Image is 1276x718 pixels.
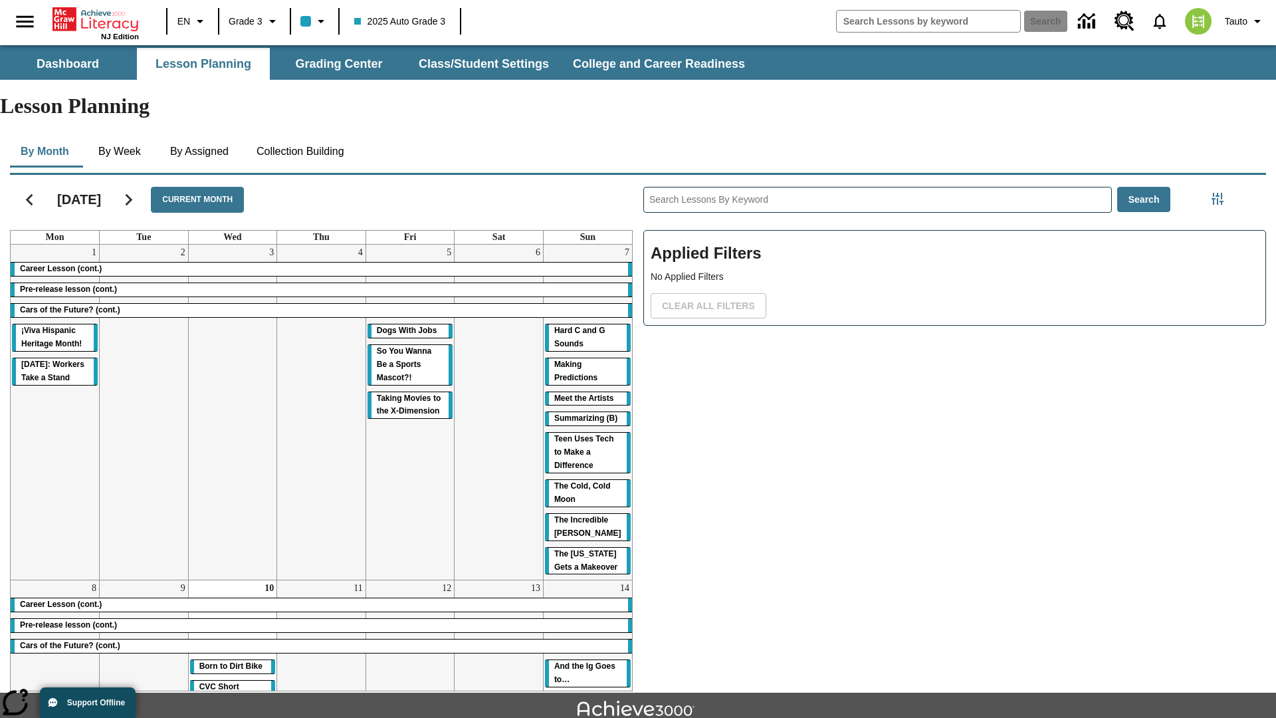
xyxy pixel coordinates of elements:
div: ¡Viva Hispanic Heritage Month! [12,324,98,351]
td: September 2, 2025 [100,245,189,580]
span: Labor Day: Workers Take a Stand [21,360,84,382]
td: September 6, 2025 [455,245,544,580]
a: Thursday [310,231,332,244]
a: September 1, 2025 [89,245,99,261]
td: September 4, 2025 [277,245,366,580]
span: Dogs With Jobs [377,326,437,335]
span: Support Offline [67,698,125,707]
a: September 11, 2025 [351,580,365,596]
div: Hard C and G Sounds [545,324,631,351]
span: Career Lesson (cont.) [20,264,102,273]
span: Making Predictions [554,360,597,382]
button: By Week [86,136,153,168]
span: The Cold, Cold Moon [554,481,611,504]
div: Making Predictions [545,358,631,385]
a: September 13, 2025 [528,580,543,596]
div: Dogs With Jobs [368,324,453,338]
div: And the Ig Goes to… [545,660,631,687]
a: September 14, 2025 [617,580,632,596]
h2: [DATE] [57,191,101,207]
a: Saturday [490,231,508,244]
td: September 5, 2025 [366,245,455,580]
div: Home [53,5,139,41]
span: Pre-release lesson (cont.) [20,620,117,630]
span: Cars of the Future? (cont.) [20,305,120,314]
a: September 8, 2025 [89,580,99,596]
div: Pre-release lesson (cont.) [11,619,632,632]
span: The Missouri Gets a Makeover [554,549,617,572]
button: College and Career Readiness [562,48,756,80]
input: Search Lessons By Keyword [644,187,1111,212]
div: Applied Filters [643,230,1266,326]
td: September 3, 2025 [188,245,277,580]
a: Data Center [1070,3,1107,40]
a: September 9, 2025 [178,580,188,596]
button: Current Month [151,187,244,213]
div: So You Wanna Be a Sports Mascot?! [368,345,453,385]
button: Class color is light blue. Change class color [295,9,334,33]
a: September 6, 2025 [533,245,543,261]
a: Tuesday [134,231,154,244]
a: September 4, 2025 [356,245,366,261]
button: By Month [10,136,80,168]
a: Wednesday [221,231,244,244]
a: September 5, 2025 [444,245,454,261]
span: Career Lesson (cont.) [20,600,102,609]
a: September 7, 2025 [622,245,632,261]
button: Collection Building [246,136,355,168]
span: 2025 Auto Grade 3 [354,15,446,29]
div: The Cold, Cold Moon [545,480,631,507]
div: Cars of the Future? (cont.) [11,640,632,653]
div: Meet the Artists [545,392,631,406]
span: ¡Viva Hispanic Heritage Month! [21,326,82,348]
span: Cars of the Future? (cont.) [20,641,120,650]
button: Class/Student Settings [408,48,560,80]
button: Previous [13,183,47,217]
button: Dashboard [1,48,134,80]
a: Sunday [578,231,598,244]
div: The Incredible Kellee Edwards [545,514,631,540]
a: Home [53,6,139,33]
span: CVC Short Vowels Lesson 2 [199,682,263,705]
button: Filters Side menu [1204,185,1231,212]
img: avatar image [1185,8,1212,35]
a: September 10, 2025 [262,580,276,596]
h2: Applied Filters [651,237,1259,270]
button: Next [112,183,146,217]
div: Search [633,170,1266,691]
a: Resource Center, Will open in new tab [1107,3,1142,39]
span: Tauto [1225,15,1247,29]
div: Labor Day: Workers Take a Stand [12,358,98,385]
span: And the Ig Goes to… [554,661,615,684]
div: Teen Uses Tech to Make a Difference [545,433,631,473]
span: Meet the Artists [554,394,614,403]
div: Career Lesson (cont.) [11,263,632,276]
button: Open side menu [5,2,45,41]
a: September 12, 2025 [439,580,454,596]
span: Hard C and G Sounds [554,326,605,348]
div: The Missouri Gets a Makeover [545,548,631,574]
a: September 2, 2025 [178,245,188,261]
div: Born to Dirt Bike [190,660,276,673]
div: Career Lesson (cont.) [11,598,632,612]
button: Profile/Settings [1220,9,1271,33]
span: Summarizing (B) [554,414,617,423]
div: Summarizing (B) [545,412,631,425]
button: Search [1117,187,1171,213]
div: Taking Movies to the X-Dimension [368,392,453,419]
button: Grading Center [272,48,405,80]
a: Friday [401,231,419,244]
button: Grade: Grade 3, Select a grade [223,9,286,33]
a: Notifications [1142,4,1177,39]
button: Select a new avatar [1177,4,1220,39]
td: September 1, 2025 [11,245,100,580]
span: NJ Edition [101,33,139,41]
span: The Incredible Kellee Edwards [554,515,621,538]
div: CVC Short Vowels Lesson 2 [190,681,276,707]
span: Grade 3 [229,15,263,29]
a: September 3, 2025 [266,245,276,261]
a: Monday [43,231,67,244]
span: Born to Dirt Bike [199,661,263,671]
span: Taking Movies to the X-Dimension [377,394,441,416]
button: Support Offline [40,687,136,718]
